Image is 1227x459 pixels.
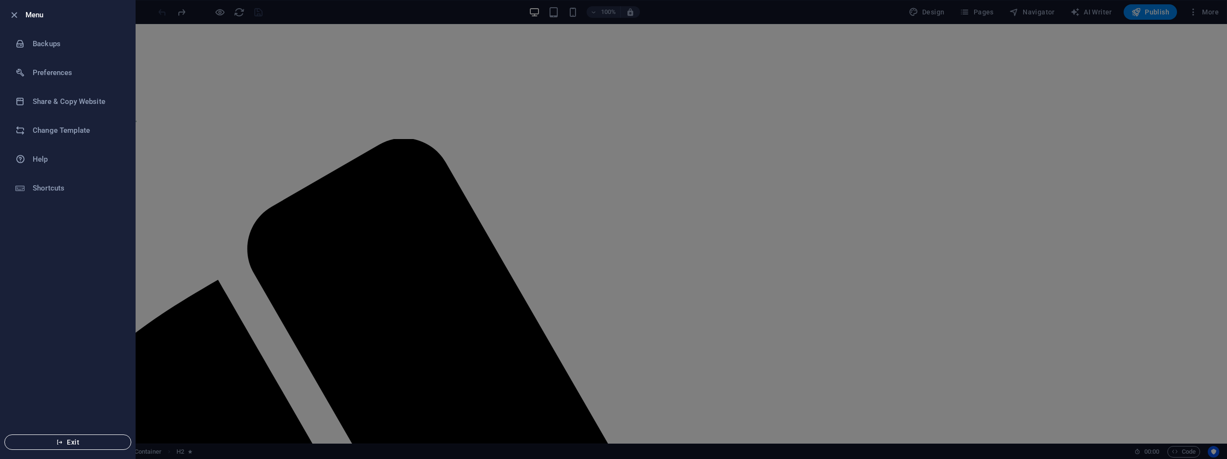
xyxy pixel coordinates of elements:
h6: Help [33,153,122,165]
h6: Menu [25,9,127,21]
button: Exit [4,434,131,450]
h6: Preferences [33,67,122,78]
h6: Shortcuts [33,182,122,194]
h6: Backups [33,38,122,50]
span: Exit [13,438,123,446]
h6: Change Template [33,125,122,136]
h6: Share & Copy Website [33,96,122,107]
a: Help [0,145,135,174]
